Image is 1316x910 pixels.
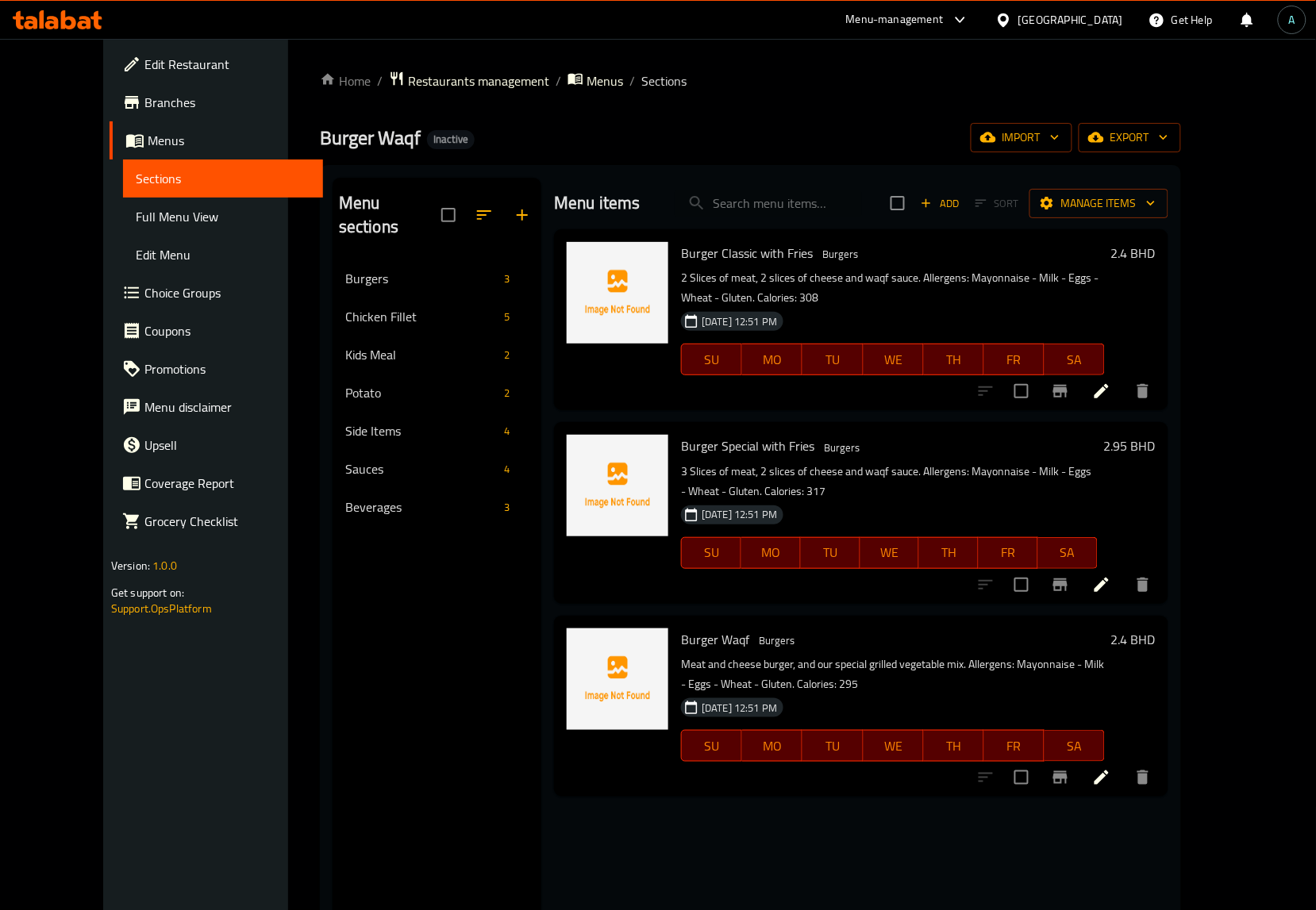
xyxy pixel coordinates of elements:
span: 4 [498,424,516,439]
span: 4 [498,462,516,477]
button: FR [979,537,1038,569]
span: Add [918,194,961,213]
a: Edit menu item [1092,382,1111,401]
a: Menus [110,121,323,159]
span: Select section [881,186,914,220]
span: Burger Waqf [320,120,421,156]
span: Burgers [345,269,498,288]
button: SA [1045,344,1105,375]
span: MO [748,735,796,758]
span: A [1289,11,1295,29]
a: Full Menu View [123,198,323,236]
span: [DATE] 12:51 PM [695,701,783,716]
button: import [971,123,1072,152]
li: / [629,71,635,90]
span: Select to update [1005,374,1038,408]
span: Select section first [965,191,1029,216]
button: MO [741,537,801,569]
span: Select to update [1005,761,1038,794]
button: Add section [503,196,541,234]
button: FR [984,344,1045,375]
span: Menu disclaimer [144,397,310,417]
button: SU [681,537,741,569]
span: Sort sections [465,196,503,234]
nav: breadcrumb [320,71,1181,91]
a: Edit Restaurant [110,45,323,83]
span: Add item [914,191,965,216]
span: import [983,128,1060,148]
div: Sauces4 [333,450,541,488]
button: Add [914,191,965,216]
div: items [498,345,516,364]
div: Potato2 [333,374,541,412]
span: TU [809,348,856,371]
span: [DATE] 12:51 PM [695,507,783,522]
span: 2 [498,386,516,401]
span: TH [930,735,978,758]
div: Kids Meal [345,345,498,364]
button: SU [681,344,742,375]
a: Upsell [110,426,323,464]
span: Coupons [144,321,310,340]
div: Beverages3 [333,488,541,526]
a: Promotions [110,350,323,388]
span: Menus [148,131,310,150]
button: Manage items [1029,189,1168,218]
h2: Menu items [554,191,641,215]
span: Burger Special with Fries [681,434,814,458]
span: Burger Waqf [681,628,749,651]
span: TH [930,348,978,371]
button: WE [860,537,920,569]
span: 3 [498,271,516,286]
img: Burger Waqf [567,628,668,730]
span: Sections [641,71,687,90]
h6: 2.4 BHD [1111,242,1156,264]
span: MO [748,541,795,564]
button: Branch-specific-item [1041,372,1079,410]
a: Branches [110,83,323,121]
a: Coupons [110,312,323,350]
div: items [498,307,516,326]
button: TU [801,537,860,569]
span: TH [925,541,972,564]
button: FR [984,730,1045,762]
p: 2 Slices of meat, 2 slices of cheese and waqf sauce. Allergens: Mayonnaise - Milk - Eggs - Wheat ... [681,268,1105,308]
span: SU [688,541,735,564]
button: WE [864,730,924,762]
span: WE [870,348,918,371]
span: Burgers [752,632,801,650]
span: 3 [498,500,516,515]
span: WE [867,541,914,564]
span: SA [1051,348,1099,371]
span: Sauces [345,459,498,478]
span: Potato [345,383,498,402]
div: items [498,497,516,516]
div: items [498,421,516,440]
nav: Menu sections [333,253,541,532]
button: export [1079,123,1181,152]
span: TU [807,541,854,564]
img: Burger Special with Fries [567,435,668,536]
p: 3 Slices of meat, 2 slices of cheese and waqf sauce. Allergens: Mayonnaise - Milk - Eggs - Wheat ... [681,462,1098,501]
div: Side Items4 [333,412,541,450]
span: Sections [136,169,310,188]
span: FR [991,735,1038,758]
img: Burger Classic with Fries [567,242,668,344]
span: Select to update [1005,568,1038,601]
button: WE [864,344,924,375]
span: Upsell [144,436,310,455]
button: delete [1124,566,1162,604]
button: SA [1038,537,1098,569]
div: Burgers [816,245,864,264]
a: Edit Menu [123,236,323,274]
a: Home [320,71,371,90]
a: Menus [568,71,623,91]
a: Grocery Checklist [110,502,323,540]
div: Beverages [345,497,498,516]
div: items [498,459,516,478]
div: Chicken Fillet [345,307,498,326]
button: MO [742,344,802,375]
